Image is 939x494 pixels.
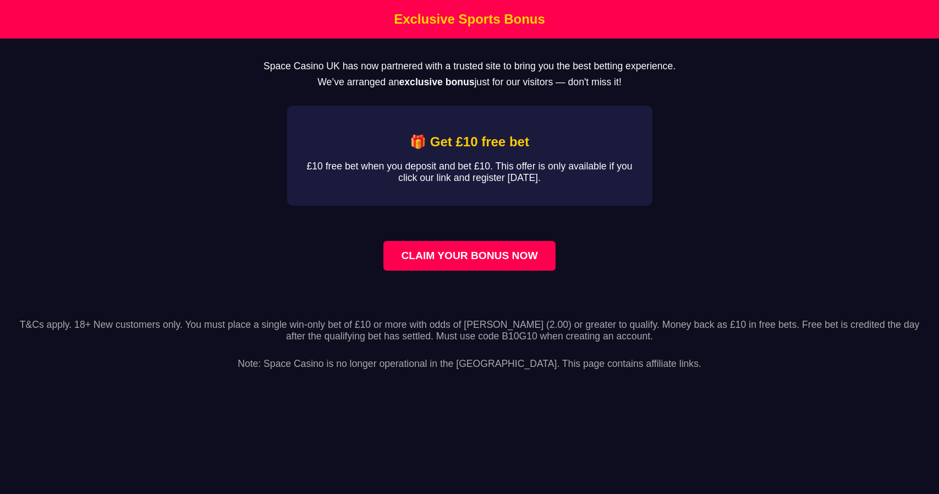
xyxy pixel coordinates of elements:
[18,61,921,72] p: Space Casino UK has now partnered with a trusted site to bring you the best betting experience.
[305,134,635,150] h2: 🎁 Get £10 free bet
[3,12,936,27] h1: Exclusive Sports Bonus
[399,76,475,87] strong: exclusive bonus
[9,347,930,370] p: Note: Space Casino is no longer operational in the [GEOGRAPHIC_DATA]. This page contains affiliat...
[305,161,635,184] p: £10 free bet when you deposit and bet £10. This offer is only available if you click our link and...
[9,319,930,342] p: T&Cs apply. 18+ New customers only. You must place a single win-only bet of £10 or more with odds...
[18,76,921,88] p: We’ve arranged an just for our visitors — don't miss it!
[287,106,652,206] div: Affiliate Bonus
[383,241,555,271] a: Claim your bonus now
